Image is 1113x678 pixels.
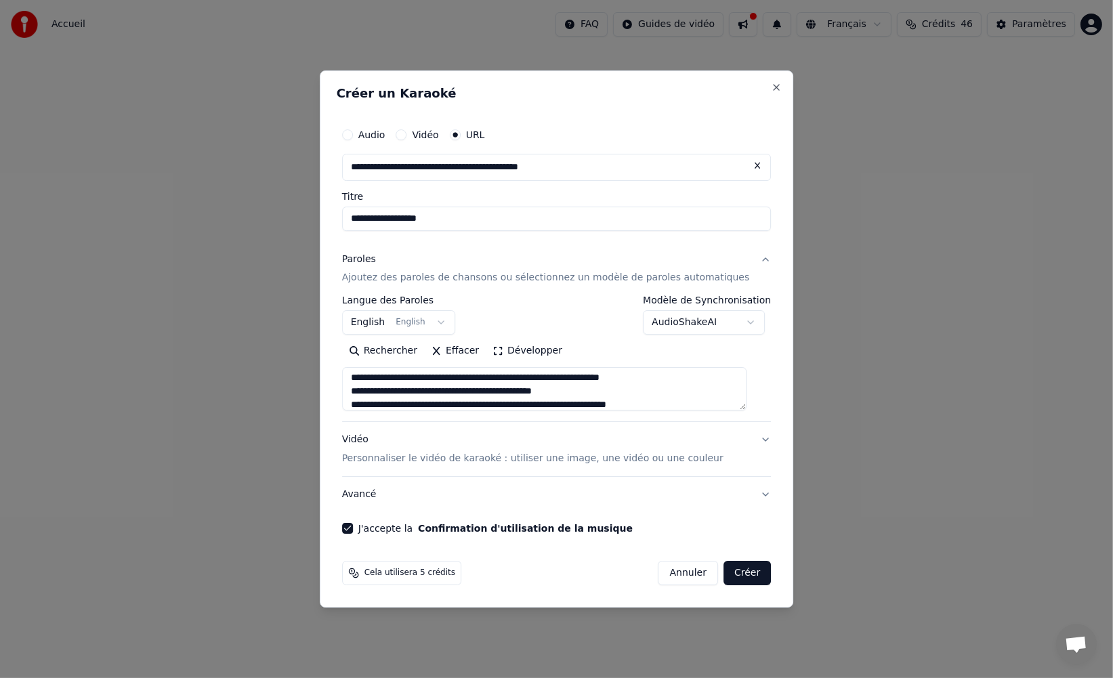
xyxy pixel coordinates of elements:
[342,296,456,305] label: Langue des Paroles
[337,87,777,100] h2: Créer un Karaoké
[342,253,376,266] div: Paroles
[342,296,772,422] div: ParolesAjoutez des paroles de chansons ou sélectionnez un modèle de paroles automatiques
[342,341,424,362] button: Rechercher
[364,568,455,578] span: Cela utilisera 5 crédits
[342,433,723,465] div: Vidéo
[342,477,772,512] button: Avancé
[486,341,569,362] button: Développer
[643,296,771,305] label: Modèle de Synchronisation
[418,524,633,533] button: J'accepte la
[424,341,486,362] button: Effacer
[412,130,438,140] label: Vidéo
[358,130,385,140] label: Audio
[658,561,718,585] button: Annuler
[342,422,772,476] button: VidéoPersonnaliser le vidéo de karaoké : utiliser une image, une vidéo ou une couleur
[342,242,772,296] button: ParolesAjoutez des paroles de chansons ou sélectionnez un modèle de paroles automatiques
[342,192,772,201] label: Titre
[358,524,633,533] label: J'accepte la
[342,452,723,465] p: Personnaliser le vidéo de karaoké : utiliser une image, une vidéo ou une couleur
[723,561,771,585] button: Créer
[466,130,485,140] label: URL
[342,272,750,285] p: Ajoutez des paroles de chansons ou sélectionnez un modèle de paroles automatiques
